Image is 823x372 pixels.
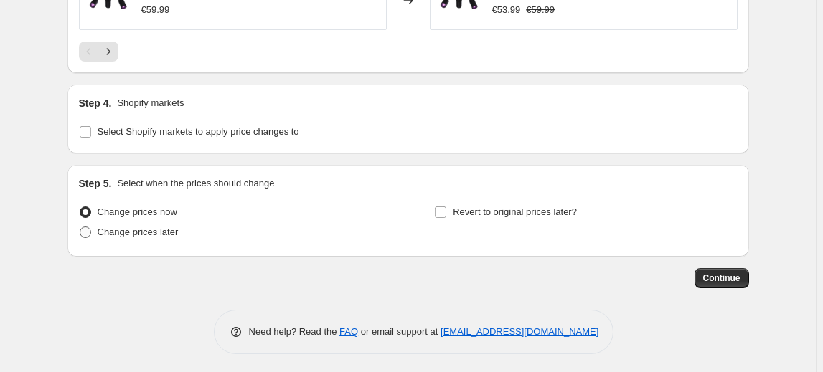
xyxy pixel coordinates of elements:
[441,326,598,337] a: [EMAIL_ADDRESS][DOMAIN_NAME]
[98,206,177,217] span: Change prices now
[339,326,358,337] a: FAQ
[141,3,170,17] div: €59.99
[249,326,340,337] span: Need help? Read the
[695,268,749,288] button: Continue
[117,96,184,110] p: Shopify markets
[358,326,441,337] span: or email support at
[79,176,112,191] h2: Step 5.
[98,226,179,237] span: Change prices later
[98,126,299,137] span: Select Shopify markets to apply price changes to
[79,42,118,62] nav: Pagination
[98,42,118,62] button: Next
[117,176,274,191] p: Select when the prices should change
[492,3,521,17] div: €53.99
[703,272,740,284] span: Continue
[526,3,555,17] strike: €59.99
[79,96,112,110] h2: Step 4.
[453,206,577,217] span: Revert to original prices later?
